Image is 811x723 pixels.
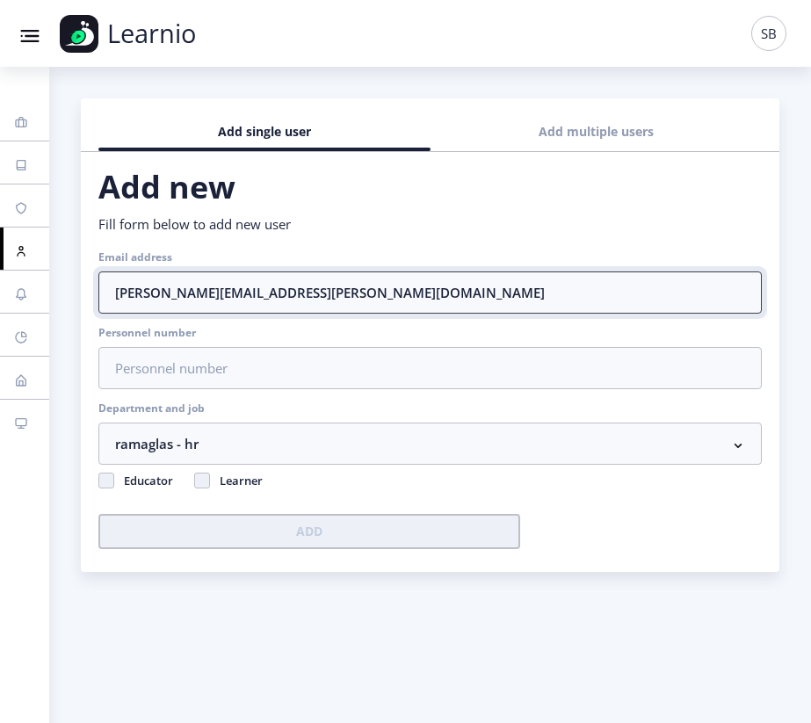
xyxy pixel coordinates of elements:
[751,16,786,51] div: SB
[444,112,749,151] div: Add multiple users
[98,250,172,264] label: Email address
[60,15,267,53] a: Learnio
[98,401,205,416] label: Department and job
[98,347,762,389] input: Personnel number
[98,514,520,549] button: Add
[112,112,417,151] div: Add single user
[98,166,762,208] h1: Add new
[98,326,196,340] label: Personnel number
[107,25,196,42] p: Learnio
[124,473,173,488] span: Educator
[98,215,762,233] p: Fill form below to add new user
[220,473,263,488] span: Learner
[98,271,762,314] input: Email address
[115,433,199,454] span: ramaglas - hr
